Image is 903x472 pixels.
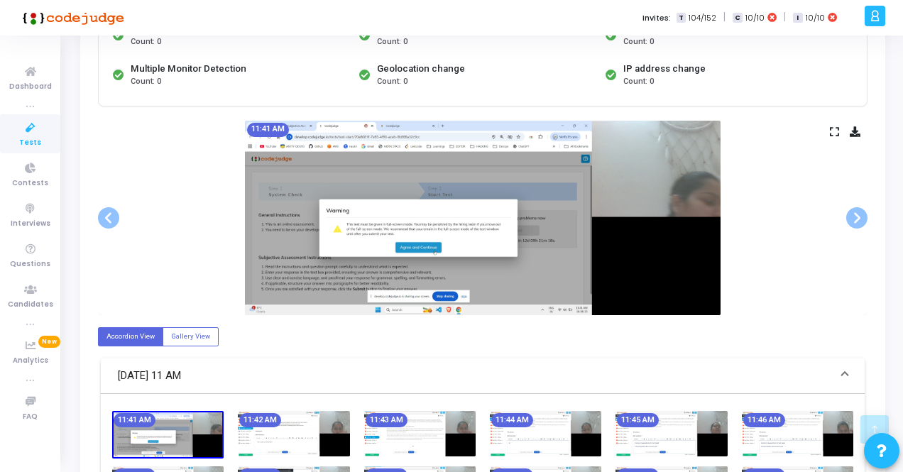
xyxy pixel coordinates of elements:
span: I [793,13,802,23]
span: Count: 0 [377,76,407,88]
span: 10/10 [806,12,825,24]
span: | [723,10,726,25]
img: screenshot-1755324908360.jpeg [615,411,727,457]
mat-chip: 11:44 AM [491,413,533,427]
img: screenshot-1755324668241.jpeg [112,411,224,459]
span: Contests [12,177,48,190]
mat-expansion-panel-header: [DATE] 11 AM [101,358,865,394]
span: Count: 0 [131,36,161,48]
span: Questions [10,258,50,270]
span: C [733,13,742,23]
span: T [677,13,686,23]
span: Candidates [8,299,53,311]
div: Geolocation change [377,62,465,76]
mat-chip: 11:42 AM [239,413,281,427]
span: 10/10 [745,12,765,24]
label: Gallery View [163,327,219,346]
img: screenshot-1755324788365.jpeg [364,411,476,457]
label: Accordion View [98,327,163,346]
span: FAQ [23,411,38,423]
img: screenshot-1755324848362.jpeg [490,411,601,457]
mat-chip: 11:43 AM [366,413,407,427]
span: Count: 0 [377,36,407,48]
span: Count: 0 [623,76,654,88]
label: Invites: [642,12,671,24]
span: | [784,10,786,25]
mat-chip: 11:46 AM [743,413,785,427]
span: Count: 0 [623,36,654,48]
span: Tests [19,137,41,149]
img: logo [18,4,124,32]
mat-chip: 11:41 AM [247,123,289,137]
img: screenshot-1755324668241.jpeg [245,121,721,316]
span: Interviews [11,218,50,230]
img: screenshot-1755324728360.jpeg [238,411,349,457]
span: 104/152 [689,12,716,24]
mat-chip: 11:41 AM [114,413,155,427]
span: New [38,336,60,348]
div: Multiple Monitor Detection [131,62,246,76]
span: Analytics [13,355,48,367]
img: screenshot-1755324968363.jpeg [742,411,853,457]
span: Dashboard [9,81,52,93]
mat-panel-title: [DATE] 11 AM [118,368,831,384]
div: IP address change [623,62,706,76]
span: Count: 0 [131,76,161,88]
mat-chip: 11:45 AM [617,413,659,427]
